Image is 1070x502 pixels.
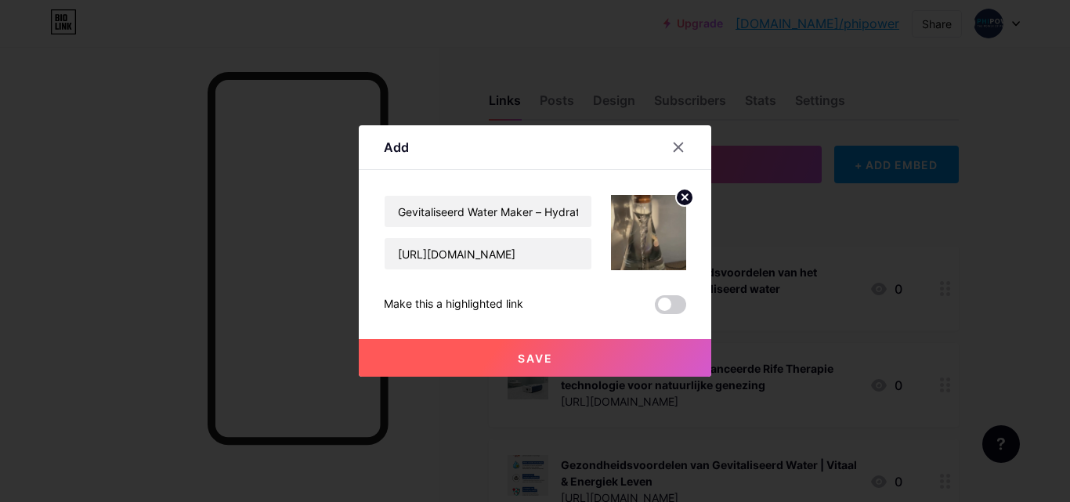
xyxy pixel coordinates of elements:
[518,352,553,365] span: Save
[385,238,591,269] input: URL
[384,138,409,157] div: Add
[611,195,686,270] img: link_thumbnail
[359,339,711,377] button: Save
[385,196,591,227] input: Title
[384,295,523,314] div: Make this a highlighted link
